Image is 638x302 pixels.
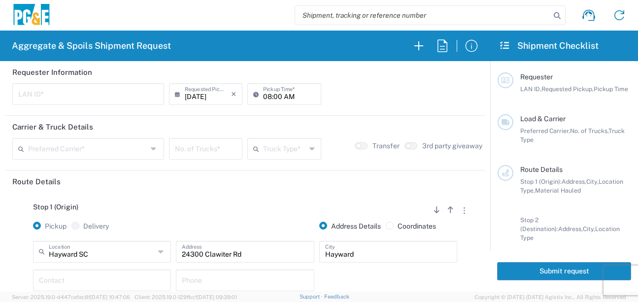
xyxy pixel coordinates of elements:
[535,187,581,194] span: Material Hauled
[134,294,237,300] span: Client: 2025.19.0-129fbcf
[520,73,553,81] span: Requester
[520,166,563,173] span: Route Details
[520,85,541,93] span: LAN ID,
[231,86,236,102] i: ×
[562,178,586,185] span: Address,
[295,6,550,25] input: Shipment, tracking or reference number
[422,141,482,150] label: 3rd party giveaway
[372,141,400,150] label: Transfer
[570,127,608,134] span: No. of Trucks,
[583,225,595,233] span: City,
[541,85,594,93] span: Requested Pickup,
[90,294,130,300] span: [DATE] 10:47:06
[594,85,628,93] span: Pickup Time
[12,177,61,187] h2: Route Details
[319,222,381,231] label: Address Details
[12,67,92,77] h2: Requester Information
[12,4,51,27] img: pge
[12,40,171,52] h2: Aggregate & Spoils Shipment Request
[474,293,626,302] span: Copyright © [DATE]-[DATE] Agistix Inc., All Rights Reserved
[197,294,237,300] span: [DATE] 09:39:01
[520,115,566,123] span: Load & Carrier
[520,127,570,134] span: Preferred Carrier,
[33,203,78,211] span: Stop 1 (Origin)
[497,262,631,280] button: Submit request
[386,222,436,231] label: Coordinates
[324,294,349,300] a: Feedback
[520,216,558,233] span: Stop 2 (Destination):
[586,178,599,185] span: City,
[12,294,130,300] span: Server: 2025.19.0-d447cefac8f
[12,122,93,132] h2: Carrier & Truck Details
[300,294,324,300] a: Support
[499,40,599,52] h2: Shipment Checklist
[520,178,562,185] span: Stop 1 (Origin):
[558,225,583,233] span: Address,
